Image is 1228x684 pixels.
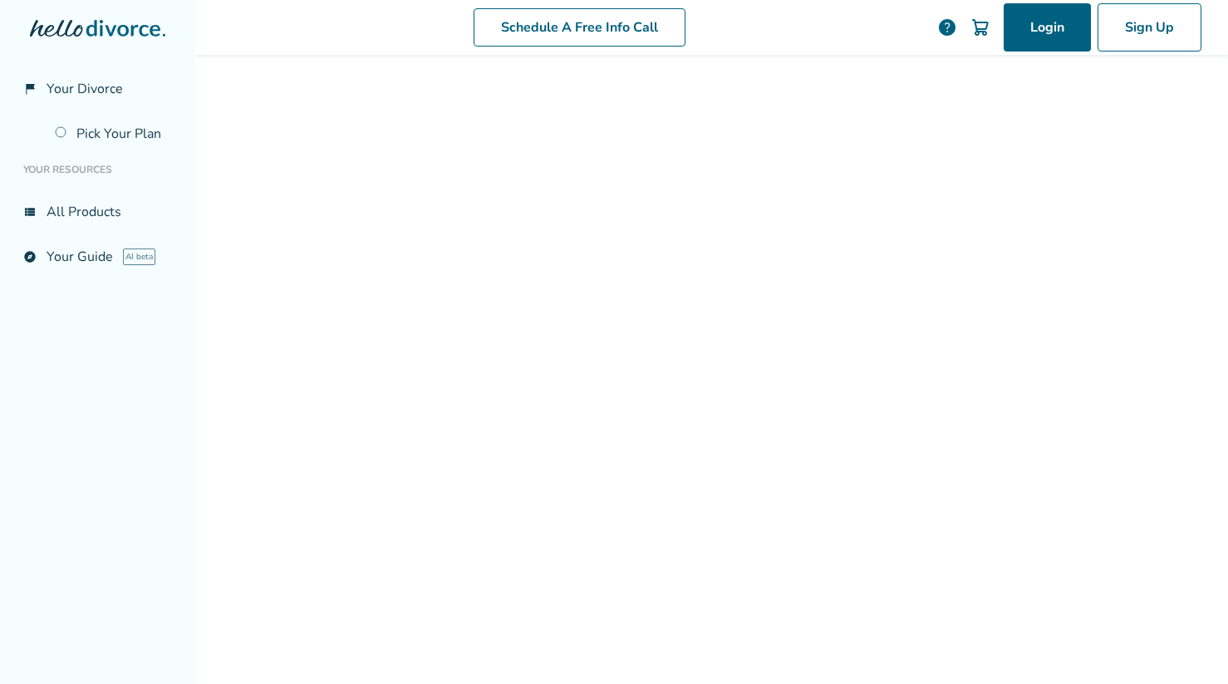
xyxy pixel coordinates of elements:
li: Your Resources [13,153,182,186]
a: Pick Your Plan [45,115,182,153]
span: AI beta [123,249,155,265]
a: Schedule A Free Info Call [474,8,685,47]
span: flag_2 [23,82,37,96]
a: exploreYour GuideAI beta [13,238,182,276]
img: Cart [970,17,990,37]
a: Login [1004,3,1091,52]
a: Sign Up [1098,3,1201,52]
a: flag_2Your Divorce [13,70,182,108]
a: help [937,17,957,37]
a: view_listAll Products [13,193,182,231]
span: Your Divorce [47,80,123,98]
span: view_list [23,205,37,219]
span: explore [23,250,37,263]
